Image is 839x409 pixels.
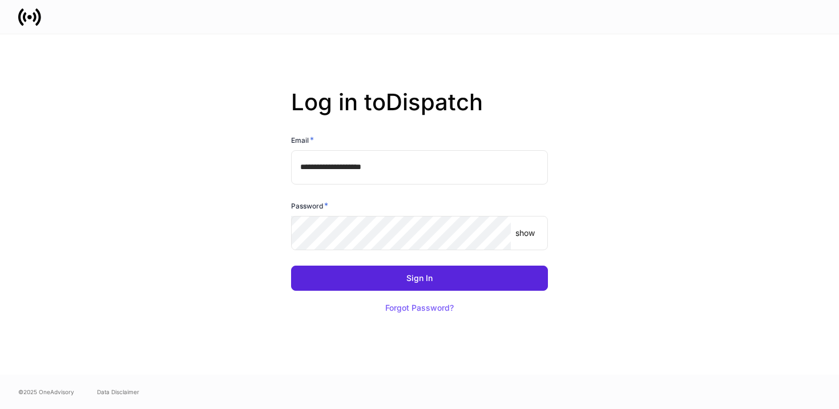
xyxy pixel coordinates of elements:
[385,304,454,312] div: Forgot Password?
[291,89,548,134] h2: Log in to Dispatch
[291,266,548,291] button: Sign In
[291,134,314,146] h6: Email
[97,387,139,396] a: Data Disclaimer
[291,200,328,211] h6: Password
[18,387,74,396] span: © 2025 OneAdvisory
[371,295,468,320] button: Forgot Password?
[406,274,433,282] div: Sign In
[515,227,535,239] p: show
